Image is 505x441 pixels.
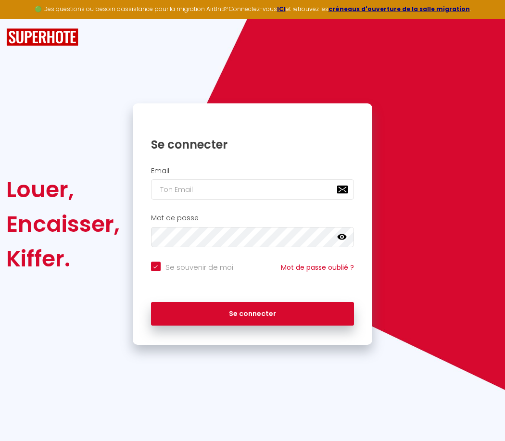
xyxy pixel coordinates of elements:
div: Kiffer. [6,241,120,276]
h2: Email [151,167,354,175]
h2: Mot de passe [151,214,354,222]
h1: Se connecter [151,137,354,152]
a: créneaux d'ouverture de la salle migration [328,5,470,13]
div: Louer, [6,172,120,207]
div: Encaisser, [6,207,120,241]
img: SuperHote logo [6,28,78,46]
a: ICI [277,5,286,13]
input: Ton Email [151,179,354,200]
button: Se connecter [151,302,354,326]
a: Mot de passe oublié ? [281,263,354,272]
